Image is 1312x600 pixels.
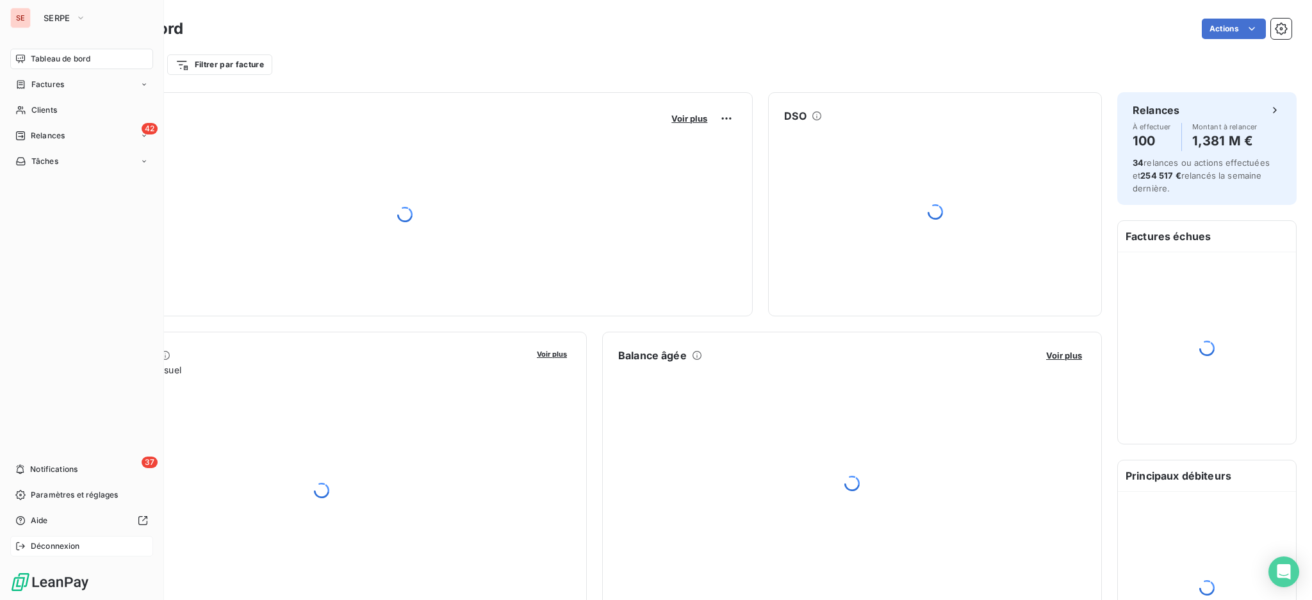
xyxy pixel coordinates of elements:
div: Open Intercom Messenger [1268,556,1299,587]
span: Voir plus [671,113,707,124]
span: Paramètres et réglages [31,489,118,501]
h6: Relances [1133,102,1179,118]
button: Voir plus [533,348,571,359]
button: Voir plus [668,113,711,124]
span: Voir plus [537,350,567,359]
span: Factures [31,79,64,90]
span: Clients [31,104,57,116]
div: SE [10,8,31,28]
span: 34 [1133,158,1144,168]
h6: DSO [784,108,806,124]
span: Tableau de bord [31,53,90,65]
span: Tâches [31,156,58,167]
span: Aide [31,515,48,526]
span: Montant à relancer [1192,123,1258,131]
button: Filtrer par facture [167,54,272,75]
img: Logo LeanPay [10,572,90,592]
span: 42 [142,123,158,134]
button: Voir plus [1042,350,1086,361]
span: Voir plus [1046,350,1082,361]
span: Relances [31,130,65,142]
a: Aide [10,510,153,531]
h6: Principaux débiteurs [1118,460,1296,491]
h6: Balance âgée [618,348,687,363]
h4: 100 [1133,131,1171,151]
span: 254 517 € [1140,170,1181,181]
span: 37 [142,457,158,468]
h6: Factures échues [1118,221,1296,252]
span: Déconnexion [31,540,80,552]
h4: 1,381 M € [1192,131,1258,151]
button: Actions [1202,19,1266,39]
span: Chiffre d'affaires mensuel [72,363,528,377]
span: relances ou actions effectuées et relancés la semaine dernière. [1133,158,1270,193]
span: Notifications [30,464,78,475]
span: SERPE [44,13,70,23]
span: À effectuer [1133,123,1171,131]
